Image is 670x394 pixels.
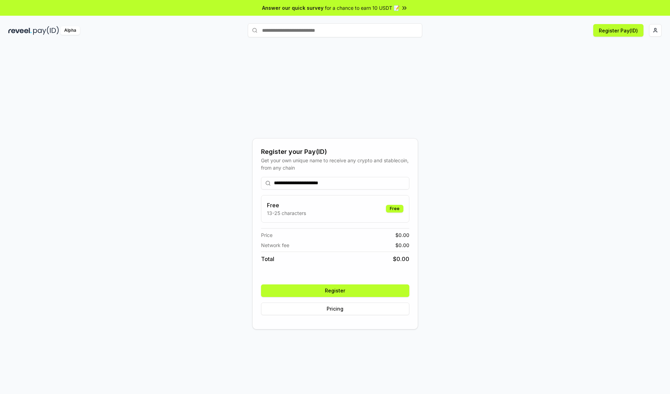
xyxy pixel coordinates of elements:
[261,303,409,315] button: Pricing
[395,241,409,249] span: $ 0.00
[60,26,80,35] div: Alpha
[593,24,643,37] button: Register Pay(ID)
[261,241,289,249] span: Network fee
[262,4,323,12] span: Answer our quick survey
[267,201,306,209] h3: Free
[325,4,400,12] span: for a chance to earn 10 USDT 📝
[261,284,409,297] button: Register
[267,209,306,217] p: 13-25 characters
[261,157,409,171] div: Get your own unique name to receive any crypto and stablecoin, from any chain
[393,255,409,263] span: $ 0.00
[8,26,32,35] img: reveel_dark
[261,231,273,239] span: Price
[261,147,409,157] div: Register your Pay(ID)
[261,255,274,263] span: Total
[386,205,403,213] div: Free
[395,231,409,239] span: $ 0.00
[33,26,59,35] img: pay_id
